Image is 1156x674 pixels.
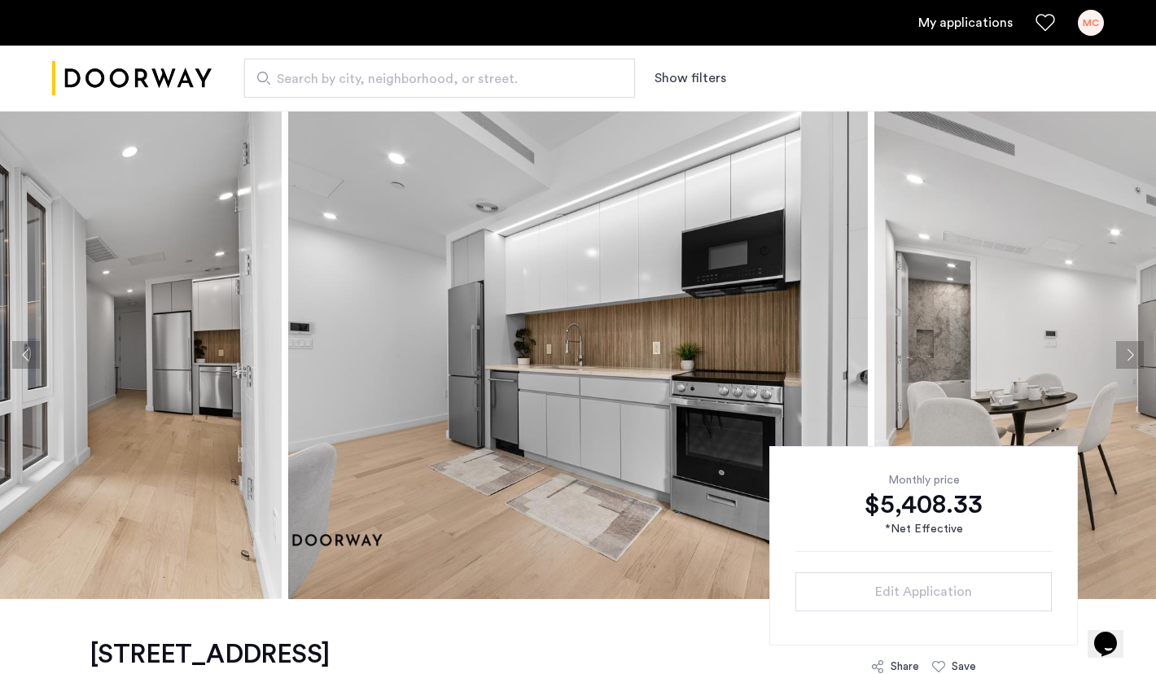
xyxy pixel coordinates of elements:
button: Next apartment [1116,341,1144,369]
a: Cazamio logo [52,48,212,109]
button: Show or hide filters [655,68,726,88]
button: Previous apartment [12,341,40,369]
img: apartment [288,111,868,599]
div: Monthly price [795,472,1052,488]
iframe: chat widget [1088,609,1140,658]
span: Edit Application [875,582,972,602]
span: Search by city, neighborhood, or street. [277,69,589,89]
div: MC [1078,10,1104,36]
div: *Net Effective [795,521,1052,538]
img: logo [52,48,212,109]
a: Favorites [1036,13,1055,33]
h1: [STREET_ADDRESS] [90,638,401,671]
button: button [795,572,1052,611]
a: My application [918,13,1013,33]
div: $5,408.33 [795,488,1052,521]
input: Apartment Search [244,59,635,98]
